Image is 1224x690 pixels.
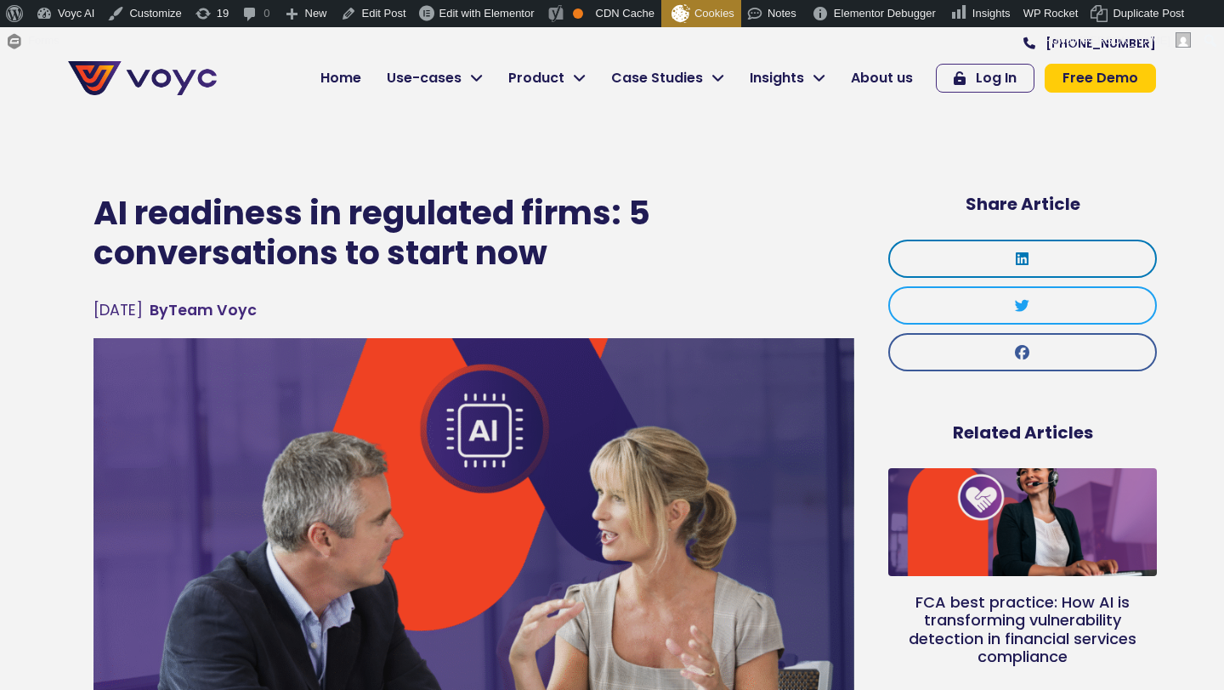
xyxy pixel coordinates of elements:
span: Case Studies [611,68,703,88]
span: Insights [750,68,804,88]
a: Free Demo [1045,64,1156,93]
div: Share on facebook [888,333,1157,371]
span: By [150,300,168,320]
a: FCA best practice: How AI is transforming vulnerability detection in financial services compliance [909,591,1136,668]
div: Share on twitter [888,286,1157,325]
a: [PHONE_NUMBER] [1023,37,1156,49]
span: Edit with Elementor [439,7,535,20]
span: [PERSON_NAME] [1079,34,1170,47]
span: Product [508,68,564,88]
span: Forms [28,27,59,54]
time: [DATE] [93,300,143,320]
img: voyc-full-logo [68,61,217,95]
h5: Related Articles [888,422,1157,443]
a: Home [308,61,374,95]
h5: Share Article [888,194,1157,214]
a: Use-cases [374,61,496,95]
a: Log In [936,64,1034,93]
a: Product [496,61,598,95]
div: Share on linkedin [888,240,1157,278]
span: Team Voyc [150,299,257,321]
span: Log In [976,71,1017,85]
span: Use-cases [387,68,462,88]
span: About us [851,68,913,88]
span: Free Demo [1062,71,1138,85]
div: OK [573,8,583,19]
a: Insights [737,61,838,95]
span: Home [320,68,361,88]
h1: AI readiness in regulated firms: 5 conversations to start now [93,194,854,274]
a: About us [838,61,926,95]
a: Case Studies [598,61,737,95]
a: Howdy, [1038,27,1198,54]
a: ByTeam Voyc [150,299,257,321]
